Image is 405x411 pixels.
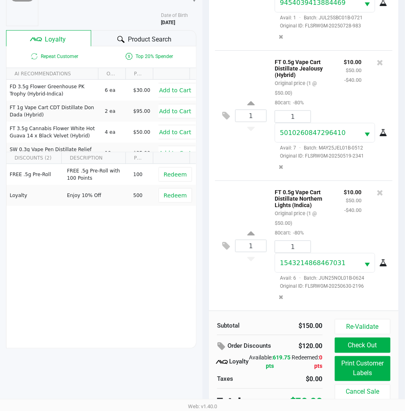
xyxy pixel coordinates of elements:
span: Top 20% Spender [101,52,196,61]
span: Loyalty [45,35,66,44]
div: Data table [6,68,196,152]
button: Add to Cart [154,83,197,98]
td: 4 ea [101,122,130,143]
inline-svg: Is repeat customer [29,52,39,61]
inline-svg: Is a top 20% spender [124,52,134,61]
div: $0.00 [276,375,323,384]
button: Re-Validate [335,319,390,334]
span: Redeem [164,192,187,199]
span: 1543214868467031 [280,259,346,267]
td: 2 ea [101,101,130,122]
th: POINTS [125,152,153,164]
p: $10.00 [344,57,361,65]
button: Remove the package from the orderLine [276,160,287,174]
div: Data table [6,152,196,285]
small: 80cart: [275,230,304,236]
span: Web: v1.40.0 [188,403,217,409]
span: Add to Cart [159,87,192,93]
span: Add to Cart [159,108,192,114]
small: -$40.00 [344,77,361,83]
td: 10 ea [101,143,130,164]
span: Date of Birth [161,12,188,18]
div: Order Discounts [217,339,283,354]
span: Add to Cart [159,129,192,135]
span: $50.00 [133,129,150,135]
td: FD 3.5g Flower Greenhouse PK Trophy (Hybrid-Indica) [6,80,101,101]
span: Avail: 6 Batch: JUN25NOL01B-0624 [275,275,364,281]
span: $30.00 [133,87,150,93]
small: $50.00 [346,67,361,73]
span: 619.75 pts [266,355,291,369]
p: FT 0.5g Vape Cart Distillate Northern Lights (Indica) [275,187,332,208]
button: Remove the package from the orderLine [276,290,287,305]
td: FREE .5g Pre-Roll [6,164,63,185]
th: DISCOUNTS (2) [6,152,61,164]
td: 100 [130,164,159,185]
td: Enjoy 10% Off [63,185,130,206]
button: Print Customer Labels [335,356,390,381]
td: 500 [130,185,159,206]
td: FT 3.5g Cannabis Flower White Hot Guava 14 x Black Velvet (Hybrid) [6,122,101,143]
span: Original ID: FLSRWGM-20250519-2341 [275,152,386,160]
button: Remove the package from the orderLine [276,29,287,44]
td: Loyalty [6,185,63,206]
span: Add to Cart [159,150,192,156]
span: -80% [291,100,304,106]
div: Available: [249,354,290,371]
div: Redeemed: [290,354,322,371]
button: Add to Cart [154,104,197,118]
td: 6 ea [101,80,130,101]
span: Redeem [164,171,187,178]
b: [DATE] [161,20,175,25]
span: Avail: 7 Batch: MAY25JEL01B-0512 [275,145,363,151]
div: Total [217,395,278,408]
td: FREE .5g Pre-Roll with 100 Points [63,164,130,185]
small: $50.00 [346,197,361,203]
button: Redeem [159,167,192,182]
button: Check Out [335,338,390,353]
span: 5010260847296410 [280,129,346,137]
button: Add to Cart [154,125,197,139]
span: Original ID: FLSRWGM-20250630-2196 [275,282,386,290]
button: Cancel Sale [335,384,390,400]
div: Loyalty [217,357,249,367]
span: $95.00 [133,108,150,114]
small: 80cart: [275,100,304,106]
th: AI RECOMMENDATIONS [6,68,98,80]
span: · [296,275,304,281]
p: $10.00 [344,187,361,195]
button: Redeem [159,188,192,203]
button: Add to Cart [154,146,197,160]
small: Original price (1 @ $50.00) [275,210,317,226]
div: $120.00 [295,339,322,353]
span: · [296,15,304,21]
th: ON HAND [98,68,125,80]
span: · [296,145,304,151]
span: Avail: 1 Batch: JUL25SBC01B-0721 [275,15,363,21]
span: Repeat Customer [6,52,101,61]
small: -$40.00 [344,207,361,213]
td: SW 0.3g Vape Pen Distillate Relief (1:9 CBD:THC) [6,143,101,164]
div: Subtotal [217,321,264,330]
div: $30.00 [290,395,323,408]
th: DESCRIPTION [61,152,125,164]
th: PRICE [125,68,153,80]
button: Select [359,253,375,272]
button: Select [359,123,375,142]
p: FT 0.5g Vape Cart Distillate Jealousy (Hybrid) [275,57,332,78]
span: Original ID: FLSRWGM-20250728-983 [275,22,386,29]
span: $35.00 [133,150,150,156]
small: Original price (1 @ $50.00) [275,80,317,96]
div: $150.00 [276,321,323,331]
div: Taxes [217,375,264,384]
td: FT 1g Vape Cart CDT Distillate Don Dada (Hybrid) [6,101,101,122]
span: -80% [291,230,304,236]
span: Product Search [128,35,171,44]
